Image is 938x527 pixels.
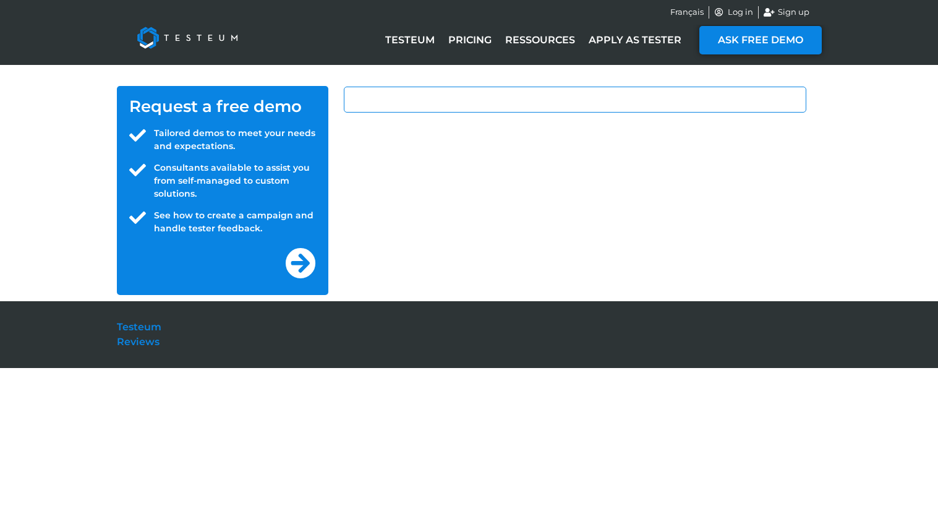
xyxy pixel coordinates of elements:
a: Sign up [764,6,809,19]
a: ASK FREE DEMO [699,26,822,54]
span: Sign up [775,6,809,19]
h1: Request a free demo [129,98,316,114]
a: Testeum Reviews [117,321,161,348]
a: Apply as tester [582,26,688,54]
span: Log in [725,6,753,19]
a: Testeum [378,26,441,54]
span: ASK FREE DEMO [718,35,803,45]
span: See how to create a campaign and handle tester feedback. [151,209,315,235]
span: Tailored demos to meet your needs and expectations. [151,127,315,153]
a: Pricing [441,26,498,54]
span: Consultants available to assist you from self-managed to custom solutions. [151,161,315,200]
a: Ressources [498,26,582,54]
img: Testeum Logo - Application crowdtesting platform [123,13,252,62]
a: Français [670,6,704,19]
nav: Menu [378,26,688,54]
a: Log in [714,6,754,19]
